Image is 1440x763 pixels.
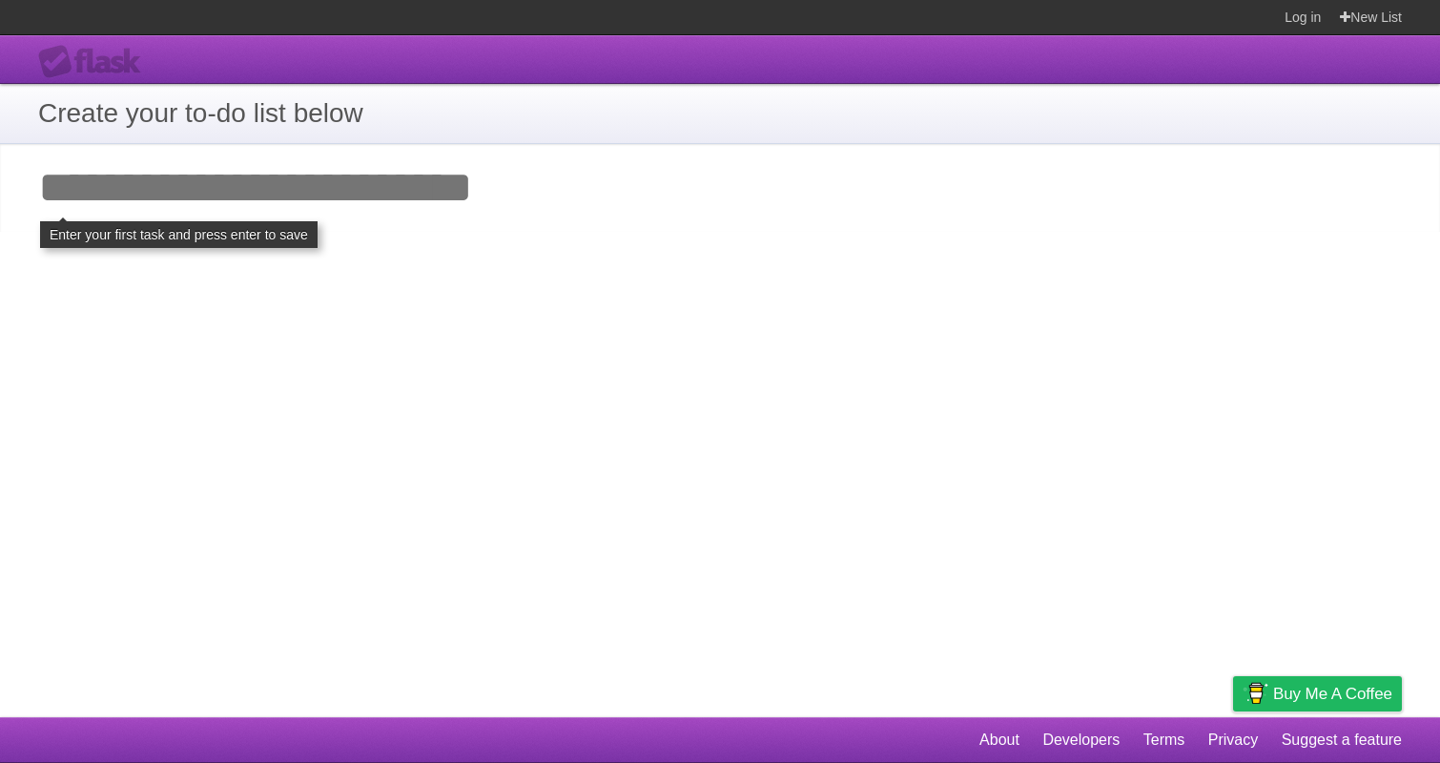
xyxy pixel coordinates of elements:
img: Buy me a coffee [1243,677,1268,710]
h1: Create your to-do list below [38,93,1402,134]
span: Buy me a coffee [1273,677,1392,711]
a: Privacy [1208,722,1258,758]
div: Flask [38,45,153,79]
a: About [979,722,1019,758]
a: Suggest a feature [1282,722,1402,758]
a: Developers [1042,722,1120,758]
a: Terms [1143,722,1185,758]
a: Buy me a coffee [1233,676,1402,711]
